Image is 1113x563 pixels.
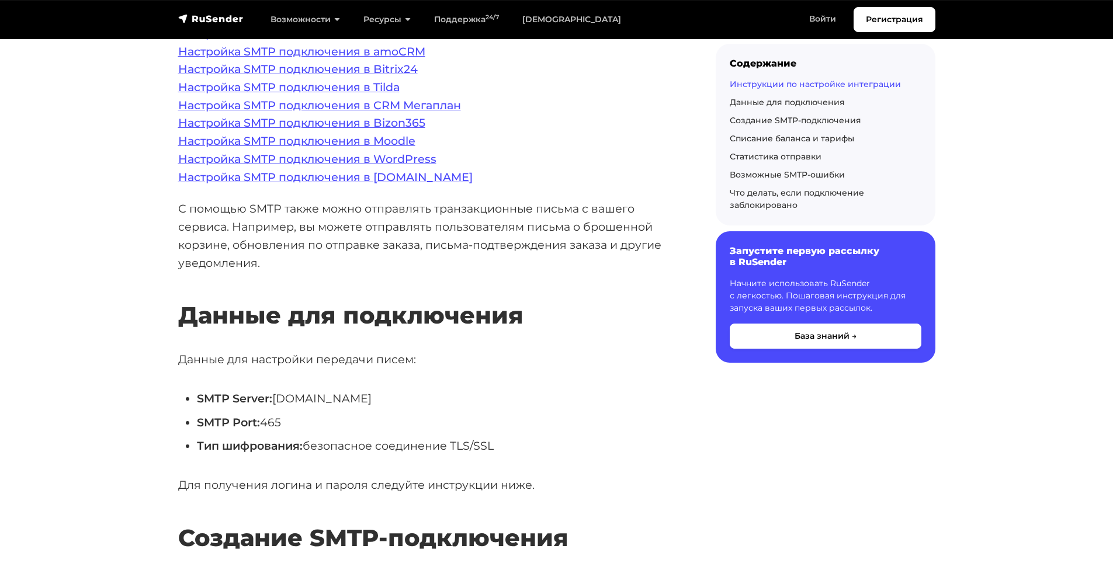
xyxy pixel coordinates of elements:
[259,8,352,32] a: Возможности
[178,350,678,369] p: Данные для настройки передачи писем:
[178,13,244,25] img: RuSender
[730,58,921,69] div: Содержание
[178,200,678,272] p: С помощью SMTP также можно отправлять транзакционные письма с вашего сервиса. Например, вы можете...
[197,391,272,405] strong: SMTP Server:
[178,476,678,494] p: Для получения логина и пароля следуйте инструкции ниже.
[197,439,303,453] strong: Тип шифрования:
[178,26,427,40] a: Настройка SMTP подключения в SberCRM
[730,324,921,349] button: База знаний →
[716,231,935,362] a: Запустите первую рассылку в RuSender Начните использовать RuSender с легкостью. Пошаговая инструк...
[730,151,821,162] a: Статистика отправки
[422,8,511,32] a: Поддержка24/7
[178,116,425,130] a: Настройка SMTP подключения в Bizon365
[798,7,848,31] a: Войти
[730,97,845,107] a: Данные для подключения
[197,415,260,429] strong: SMTP Port:
[197,437,678,455] li: безопасное соединение TLS/SSL
[178,170,473,184] a: Настройка SMTP подключения в [DOMAIN_NAME]
[178,489,678,552] h2: Создание SMTP-подключения
[178,267,678,329] h2: Данные для подключения
[178,134,415,148] a: Настройка SMTP подключения в Moodle
[730,187,864,210] a: Что делать, если подключение заблокировано
[178,44,425,58] a: Настройка SMTP подключения в amoCRM
[178,98,461,112] a: Настройка SMTP подключения в CRM Мегаплан
[352,8,422,32] a: Ресурсы
[197,390,678,408] li: [DOMAIN_NAME]
[730,115,861,126] a: Создание SMTP-подключения
[178,80,400,94] a: Настройка SMTP подключения в Tilda
[511,8,633,32] a: [DEMOGRAPHIC_DATA]
[730,169,845,180] a: Возможные SMTP-ошибки
[730,79,901,89] a: Инструкции по настройке интеграции
[730,133,854,144] a: Списание баланса и тарифы
[730,245,921,267] h6: Запустите первую рассылку в RuSender
[197,413,678,432] li: 465
[486,13,499,21] sup: 24/7
[730,277,921,314] p: Начните использовать RuSender с легкостью. Пошаговая инструкция для запуска ваших первых рассылок.
[178,152,436,166] a: Настройка SMTP подключения в WordPress
[854,7,935,32] a: Регистрация
[178,62,418,76] a: Настройка SMTP подключения в Bitrix24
